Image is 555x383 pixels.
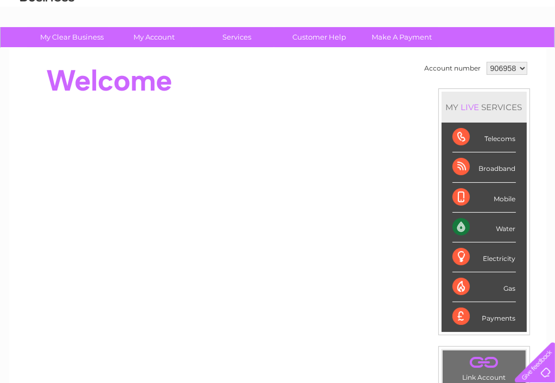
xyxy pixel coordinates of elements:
[357,27,446,47] a: Make A Payment
[459,102,482,112] div: LIVE
[452,152,516,182] div: Broadband
[452,302,516,331] div: Payments
[27,27,117,47] a: My Clear Business
[452,242,516,272] div: Electricity
[452,213,516,242] div: Water
[391,46,415,54] a: Energy
[442,92,527,123] div: MY SERVICES
[461,46,476,54] a: Blog
[350,5,425,19] a: 0333 014 3131
[20,28,75,61] img: logo.png
[422,59,484,78] td: Account number
[275,27,364,47] a: Customer Help
[22,6,534,53] div: Clear Business is a trading name of Verastar Limited (registered in [GEOGRAPHIC_DATA] No. 3667643...
[452,123,516,152] div: Telecoms
[364,46,385,54] a: Water
[452,183,516,213] div: Mobile
[192,27,282,47] a: Services
[519,46,545,54] a: Log out
[483,46,509,54] a: Contact
[110,27,199,47] a: My Account
[422,46,454,54] a: Telecoms
[445,353,523,372] a: .
[452,272,516,302] div: Gas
